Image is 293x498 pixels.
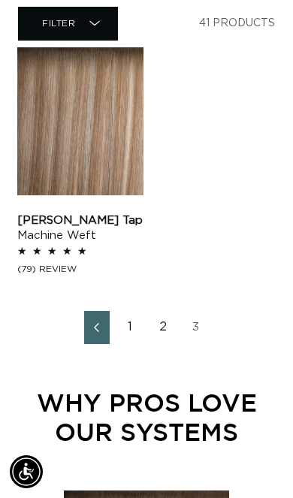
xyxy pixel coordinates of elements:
[42,19,76,28] span: Filter
[17,213,143,243] a: [PERSON_NAME] Tap Machine Weft
[17,388,276,447] div: WHY PROS LOVE OUR SYSTEMS
[183,311,209,344] a: Page 3
[218,426,293,498] iframe: Chat Widget
[84,311,110,344] a: Previous page
[199,19,275,29] span: 41 products
[117,311,143,344] a: Page 1
[10,455,43,488] div: Accessibility Menu
[150,311,176,344] a: Page 2
[17,311,276,344] nav: Pagination
[18,7,118,41] summary: Filter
